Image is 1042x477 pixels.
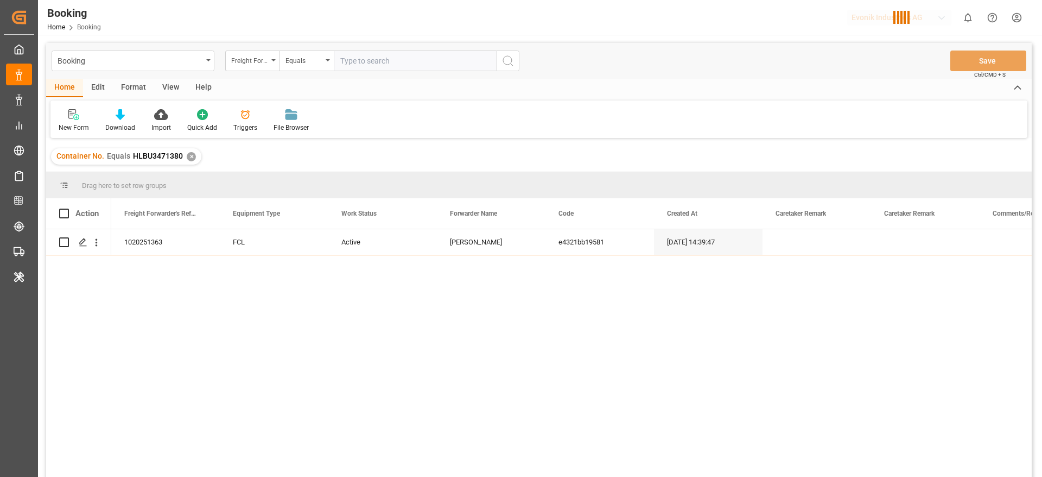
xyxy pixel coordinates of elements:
div: New Form [59,123,89,133]
input: Type to search [334,51,497,71]
button: Save [950,51,1026,71]
div: [DATE] 14:39:47 [654,229,763,255]
div: Triggers [233,123,257,133]
span: Caretaker Remark [776,210,826,217]
button: search button [497,51,519,71]
div: e4321bb19581 [545,229,654,255]
div: View [154,79,187,97]
div: Active [328,229,437,255]
span: Created At [667,210,697,217]
div: Quick Add [187,123,217,133]
div: Press SPACE to select this row. [46,229,111,255]
button: open menu [279,51,334,71]
span: HLBU3471380 [133,152,183,160]
span: Freight Forwarder's Reference No. [124,210,197,217]
div: Help [187,79,220,97]
span: Code [558,210,574,217]
div: File Browser [274,123,309,133]
div: [PERSON_NAME] [437,229,545,255]
span: Equipment Type [233,210,280,217]
span: Ctrl/CMD + S [974,71,1006,79]
div: Import [151,123,171,133]
div: Booking [58,53,202,67]
div: Format [113,79,154,97]
div: Equals [285,53,322,66]
div: 1020251363 [111,229,220,255]
span: Work Status [341,210,377,217]
div: Download [105,123,135,133]
button: Evonik Industries AG [847,7,956,28]
div: Action [75,209,99,218]
div: FCL [220,229,328,255]
span: Drag here to set row groups [82,181,167,190]
div: ✕ [187,152,196,161]
span: Equals [107,152,130,160]
div: Freight Forwarder's Reference No. [231,53,268,66]
div: Home [46,79,83,97]
button: open menu [225,51,279,71]
span: Forwarder Name [450,210,497,217]
div: Booking [47,5,101,21]
a: Home [47,23,65,31]
button: show 0 new notifications [956,5,980,30]
button: Help Center [980,5,1005,30]
span: Container No. [56,152,104,160]
div: Edit [83,79,113,97]
button: open menu [52,51,214,71]
span: Caretaker Remark [884,210,935,217]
